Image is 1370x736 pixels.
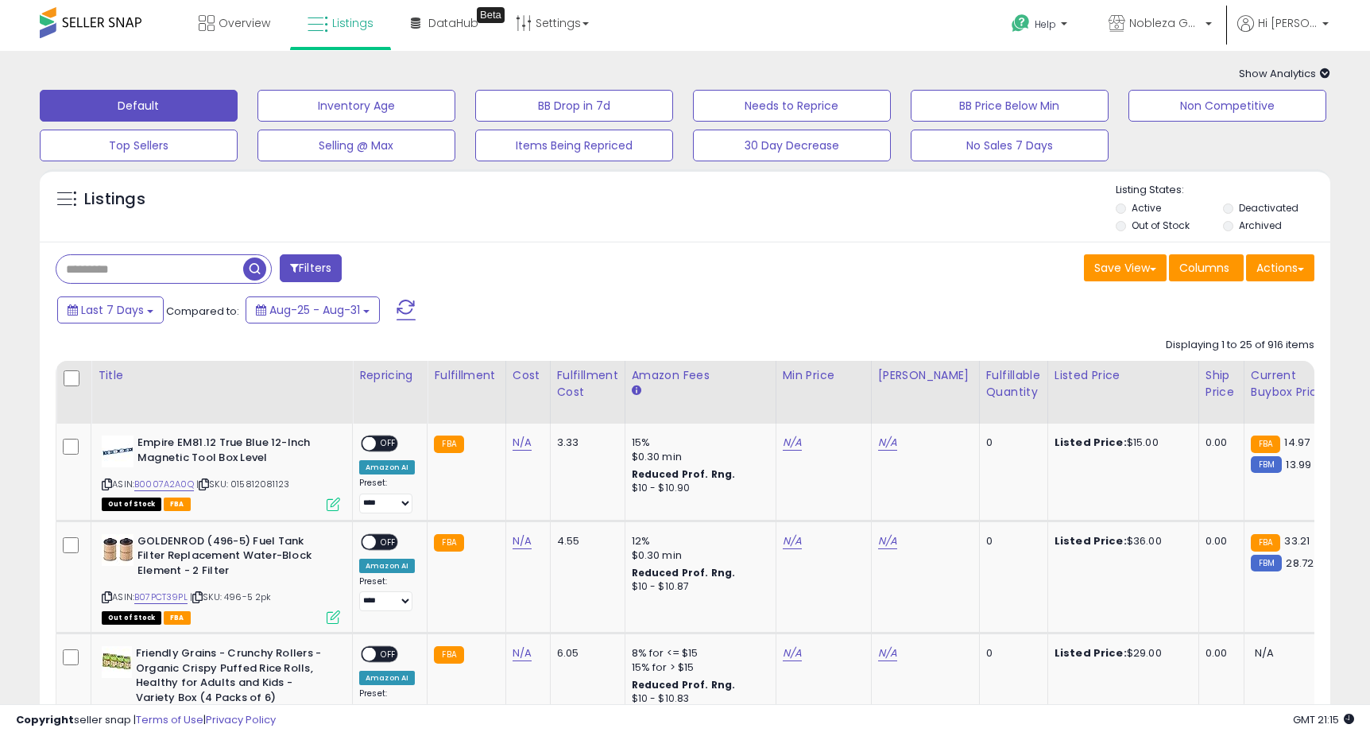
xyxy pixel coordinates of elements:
[632,660,764,675] div: 15% for > $15
[1055,645,1127,660] b: Listed Price:
[1128,90,1326,122] button: Non Competitive
[102,498,161,511] span: All listings that are currently out of stock and unavailable for purchase on Amazon
[911,130,1109,161] button: No Sales 7 Days
[1055,534,1186,548] div: $36.00
[1251,436,1280,453] small: FBA
[434,534,463,552] small: FBA
[878,645,897,661] a: N/A
[102,436,340,509] div: ASIN:
[1251,555,1282,571] small: FBM
[513,533,532,549] a: N/A
[102,611,161,625] span: All listings that are currently out of stock and unavailable for purchase on Amazon
[1179,260,1229,276] span: Columns
[102,534,134,566] img: 51olxjktW6L._SL40_.jpg
[428,15,478,31] span: DataHub
[1035,17,1056,31] span: Help
[1055,533,1127,548] b: Listed Price:
[1084,254,1167,281] button: Save View
[1055,646,1186,660] div: $29.00
[1258,15,1318,31] span: Hi [PERSON_NAME]
[1011,14,1031,33] i: Get Help
[164,498,191,511] span: FBA
[1251,456,1282,473] small: FBM
[376,437,401,451] span: OFF
[557,367,618,401] div: Fulfillment Cost
[475,90,673,122] button: BB Drop in 7d
[359,478,415,513] div: Preset:
[134,478,194,491] a: B0007A2A0Q
[57,296,164,323] button: Last 7 Days
[434,367,498,384] div: Fulfillment
[16,712,74,727] strong: Copyright
[693,90,891,122] button: Needs to Reprice
[1206,436,1232,450] div: 0.00
[632,534,764,548] div: 12%
[1284,533,1310,548] span: 33.21
[246,296,380,323] button: Aug-25 - Aug-31
[986,646,1035,660] div: 0
[557,646,613,660] div: 6.05
[102,436,134,467] img: 31VqqmL5K-L._SL40_.jpg
[257,90,455,122] button: Inventory Age
[1169,254,1244,281] button: Columns
[40,130,238,161] button: Top Sellers
[632,580,764,594] div: $10 - $10.87
[783,435,802,451] a: N/A
[632,384,641,398] small: Amazon Fees.
[332,15,373,31] span: Listings
[98,367,346,384] div: Title
[1239,219,1282,232] label: Archived
[434,646,463,664] small: FBA
[1237,15,1329,51] a: Hi [PERSON_NAME]
[137,534,331,583] b: GOLDENROD (496-5) Fuel Tank Filter Replacement Water-Block Element - 2 Filter
[878,533,897,549] a: N/A
[1239,201,1298,215] label: Deactivated
[190,591,272,603] span: | SKU: 496-5 2pk
[1166,338,1314,353] div: Displaying 1 to 25 of 916 items
[1206,646,1232,660] div: 0.00
[1239,66,1330,81] span: Show Analytics
[513,367,544,384] div: Cost
[1255,645,1274,660] span: N/A
[206,712,276,727] a: Privacy Policy
[693,130,891,161] button: 30 Day Decrease
[632,450,764,464] div: $0.30 min
[359,576,415,612] div: Preset:
[911,90,1109,122] button: BB Price Below Min
[1132,219,1190,232] label: Out of Stock
[16,713,276,728] div: seller snap | |
[783,645,802,661] a: N/A
[196,478,289,490] span: | SKU: 015812081123
[475,130,673,161] button: Items Being Repriced
[986,367,1041,401] div: Fulfillable Quantity
[219,15,270,31] span: Overview
[477,7,505,23] div: Tooltip anchor
[632,646,764,660] div: 8% for <= $15
[134,591,188,604] a: B07PCT39PL
[513,435,532,451] a: N/A
[783,533,802,549] a: N/A
[1055,367,1192,384] div: Listed Price
[878,435,897,451] a: N/A
[376,535,401,548] span: OFF
[137,436,331,469] b: Empire EM81.12 True Blue 12-Inch Magnetic Tool Box Level
[359,460,415,475] div: Amazon AI
[1055,435,1127,450] b: Listed Price:
[359,367,420,384] div: Repricing
[434,436,463,453] small: FBA
[986,436,1035,450] div: 0
[878,367,973,384] div: [PERSON_NAME]
[783,367,865,384] div: Min Price
[269,302,360,318] span: Aug-25 - Aug-31
[513,645,532,661] a: N/A
[257,130,455,161] button: Selling @ Max
[1116,183,1330,198] p: Listing States:
[102,534,340,622] div: ASIN:
[632,436,764,450] div: 15%
[632,678,736,691] b: Reduced Prof. Rng.
[84,188,145,211] h5: Listings
[359,671,415,685] div: Amazon AI
[166,304,239,319] span: Compared to:
[1206,367,1237,401] div: Ship Price
[632,566,736,579] b: Reduced Prof. Rng.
